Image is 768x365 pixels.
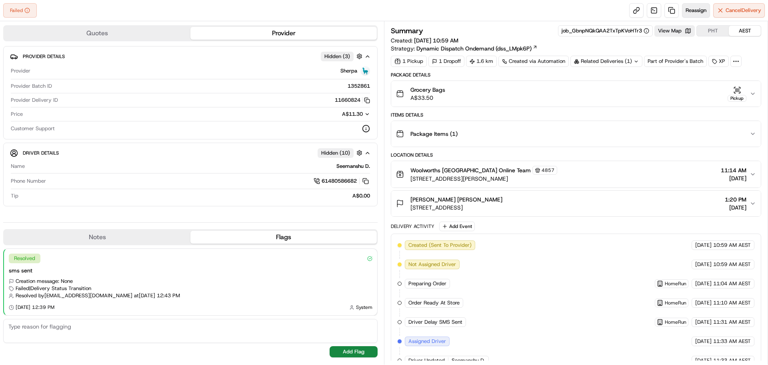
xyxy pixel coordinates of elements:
span: [STREET_ADDRESS][PERSON_NAME] [410,175,557,183]
button: [PERSON_NAME] [PERSON_NAME][STREET_ADDRESS]1:20 PM[DATE] [391,191,761,216]
div: A$0.00 [22,192,370,200]
button: Quotes [4,27,190,40]
span: Tip [11,192,18,200]
span: HomeRun [665,300,686,306]
div: Items Details [391,112,761,118]
span: [DATE] [695,357,712,364]
span: HomeRun [665,280,686,287]
button: Failed [3,3,37,18]
div: Related Deliveries (1) [570,56,642,67]
button: A$11.30 [300,111,370,118]
span: 11:31 AM AEST [713,319,751,326]
span: [DATE] [695,338,712,345]
span: Assigned Driver [408,338,446,345]
span: Name [11,163,25,170]
a: 61480586682 [314,177,370,186]
span: Hidden ( 3 ) [324,53,350,60]
span: Package Items ( 1 ) [410,130,458,138]
button: Add Event [439,222,475,231]
span: A$11.30 [342,111,363,117]
span: Resolved by [EMAIL_ADDRESS][DOMAIN_NAME] [16,292,132,299]
span: 10:59 AM AEST [713,261,751,268]
span: System [356,304,372,311]
span: 1:20 PM [725,196,746,204]
span: [PERSON_NAME] [PERSON_NAME] [410,196,502,204]
span: 11:10 AM AEST [713,299,751,307]
span: 4857 [542,167,554,173]
span: at [DATE] 12:43 PM [134,292,180,299]
span: 11:33 AM AEST [713,338,751,345]
a: Created via Automation [498,56,569,67]
span: [DATE] [725,204,746,212]
span: [DATE] 12:39 PM [16,304,54,311]
button: Package Items (1) [391,121,761,147]
span: [DATE] [695,261,712,268]
span: 10:59 AM AEST [713,242,751,249]
span: Created (Sent To Provider) [408,242,472,249]
span: 1352861 [348,83,370,90]
div: Location Details [391,152,761,158]
div: 1.6 km [466,56,497,67]
div: job_GbnpNQkQAA2TxTpKVoHTr3 [562,27,649,34]
span: 61480586682 [322,177,357,185]
span: Driver Details [23,150,59,156]
span: Woolworths [GEOGRAPHIC_DATA] Online Team [410,166,531,174]
span: Provider Details [23,53,65,60]
span: Cancel Delivery [726,7,761,14]
div: XP [708,56,729,67]
span: 11:33 AM AEST [713,357,751,364]
button: Reassign [682,3,710,18]
span: [DATE] [695,242,712,249]
span: Sherpa [340,67,357,75]
button: Add Flag [330,346,378,357]
span: Created: [391,36,458,44]
button: Notes [4,231,190,244]
span: Provider [11,67,30,75]
span: Hidden ( 10 ) [321,149,350,157]
span: 11:14 AM [721,166,746,174]
button: Pickup [728,86,746,102]
span: Driver Updated [408,357,445,364]
div: 1 Pickup [391,56,427,67]
span: Order Ready At Store [408,299,460,307]
h3: Summary [391,27,423,34]
button: View Map [654,25,695,36]
div: sms sent [9,266,372,274]
span: [DATE] [695,319,712,326]
span: Grocery Bags [410,86,445,94]
div: Pickup [728,95,746,102]
button: PHT [697,26,729,36]
button: Hidden (3) [321,51,364,61]
span: Provider Delivery ID [11,97,58,104]
span: HomeRun [665,319,686,325]
a: Dynamic Dispatch Ondemand (dss_LMpk6P) [416,44,538,52]
span: [DATE] [695,280,712,287]
div: Delivery Activity [391,223,434,230]
span: Provider Batch ID [11,83,52,90]
span: Customer Support [11,125,55,132]
button: Provider [190,27,377,40]
div: 1 Dropoff [428,56,464,67]
div: Resolved [9,254,40,263]
span: Driver Delay SMS Sent [408,319,462,326]
button: AEST [729,26,761,36]
span: [DATE] [721,174,746,182]
img: sherpa_logo.png [360,66,370,76]
span: Seemanshu D. [452,357,485,364]
button: CancelDelivery [713,3,765,18]
span: Price [11,111,23,118]
div: Seemanshu D. [28,163,370,170]
button: Woolworths [GEOGRAPHIC_DATA] Online Team4857[STREET_ADDRESS][PERSON_NAME]11:14 AM[DATE] [391,161,761,188]
span: Preparing Order [408,280,446,287]
span: Failed | Delivery Status Transition [16,285,91,292]
span: 11:04 AM AEST [713,280,751,287]
button: Grocery BagsA$33.50Pickup [391,81,761,107]
button: Hidden (10) [318,148,364,158]
button: Provider DetailsHidden (3) [10,50,371,63]
button: Flags [190,231,377,244]
button: 11660824 [335,97,370,104]
button: Driver DetailsHidden (10) [10,146,371,159]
